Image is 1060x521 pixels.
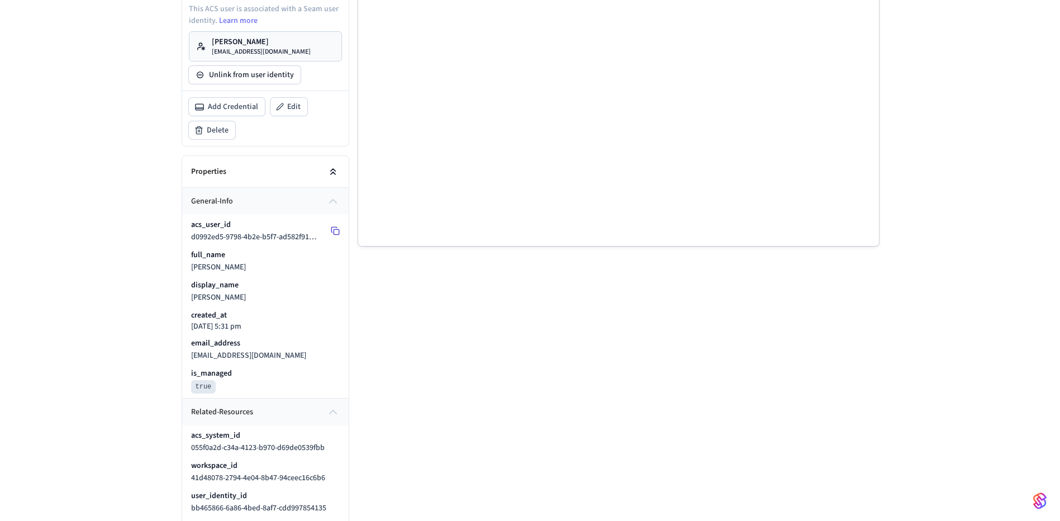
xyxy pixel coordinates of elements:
span: general-info [191,196,233,207]
button: general-info [182,188,349,215]
span: [PERSON_NAME] [191,292,246,303]
span: d0992ed5-9798-4b2e-b5f7-ad582f91147d [191,231,325,243]
img: SeamLogoGradient.69752ec5.svg [1033,492,1047,510]
button: Add Credential [189,98,265,116]
p: [DATE] 5:31 pm [191,322,241,331]
span: 055f0a2d-c34a-4123-b970-d69de0539fbb [191,442,325,453]
p: email_address [191,338,240,349]
p: workspace_id [191,460,237,471]
span: [PERSON_NAME] [191,262,246,273]
button: Delete [189,121,235,139]
a: [PERSON_NAME][EMAIL_ADDRESS][DOMAIN_NAME] [189,31,342,61]
p: This ACS user is associated with a Seam user identity. [189,3,342,27]
button: Edit [270,98,307,116]
p: user_identity_id [191,490,247,501]
button: Unlink from user identity [189,66,301,84]
button: related-resources [182,399,349,425]
p: acs_user_id [191,219,231,230]
span: 41d48078-2794-4e04-8b47-94ceec16c6b6 [191,472,325,484]
p: display_name [191,280,239,291]
p: created_at [191,310,227,321]
h2: Properties [191,166,226,177]
p: full_name [191,249,225,260]
span: Delete [207,125,229,136]
p: [PERSON_NAME] [212,36,311,48]
span: bb465866-6a86-4bed-8af7-cdd997854135 [191,503,326,514]
span: Edit [287,101,301,112]
span: related-resources [191,406,253,418]
a: Learn more [219,15,258,26]
p: is_managed [191,368,232,379]
span: [EMAIL_ADDRESS][DOMAIN_NAME] [191,350,306,361]
p: [EMAIL_ADDRESS][DOMAIN_NAME] [212,48,311,56]
p: acs_system_id [191,430,240,441]
div: general-info [182,215,349,398]
span: Add Credential [208,101,258,112]
pre: true [191,380,216,394]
